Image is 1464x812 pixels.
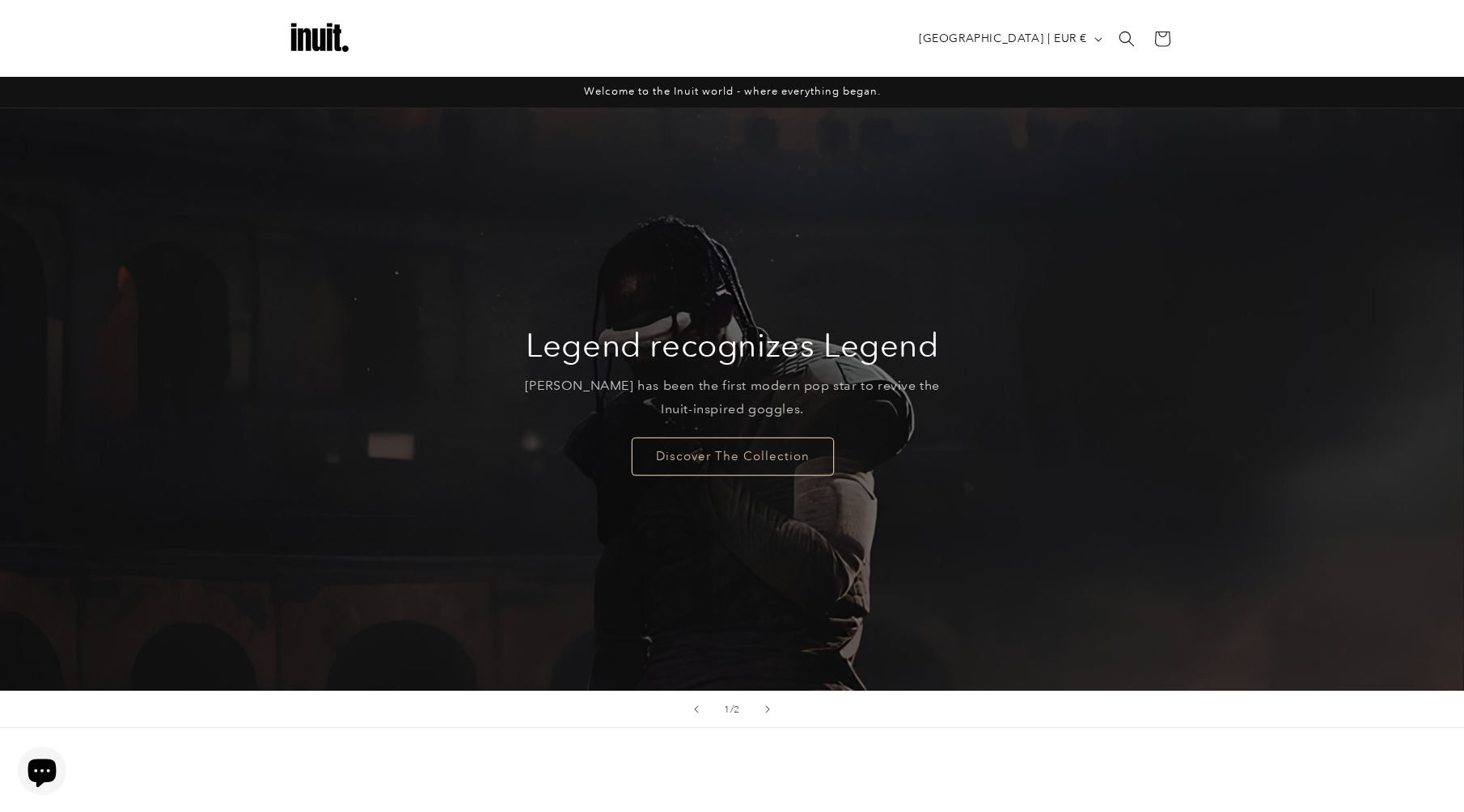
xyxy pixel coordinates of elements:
[909,23,1109,54] button: [GEOGRAPHIC_DATA] | EUR €
[631,437,833,475] a: Discover The Collection
[724,701,730,717] span: 1
[287,77,1177,108] div: Announcement
[1109,21,1145,57] summary: Search
[679,691,714,727] button: Previous slide
[750,691,785,727] button: Next slide
[512,374,953,421] p: [PERSON_NAME] has been the first modern pop star to revive the Inuit-inspired goggles.
[526,324,938,366] h2: Legend recognizes Legend
[13,746,71,799] inbox-online-store-chat: Shopify online store chat
[584,85,881,97] span: Welcome to the Inuit world - where everything began.
[287,6,352,71] img: Inuit Logo
[919,30,1087,47] span: [GEOGRAPHIC_DATA] | EUR €
[730,701,734,717] span: /
[734,701,740,717] span: 2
